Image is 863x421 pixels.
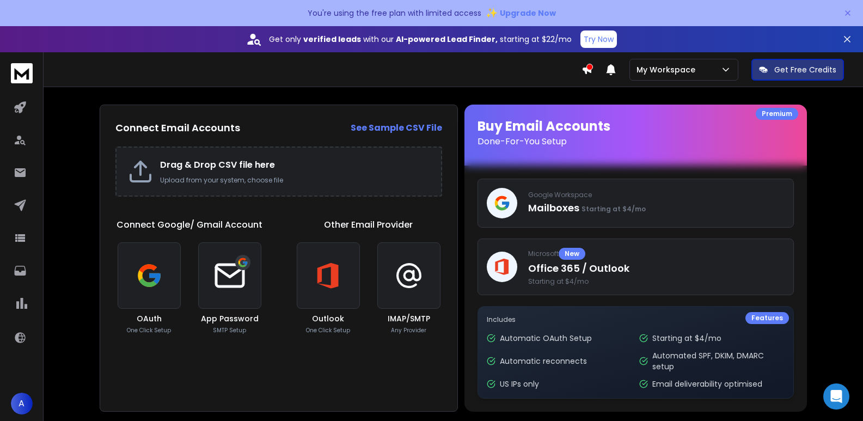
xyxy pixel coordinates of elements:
[388,313,430,324] h3: IMAP/SMTP
[528,200,785,216] p: Mailboxes
[324,218,413,231] h1: Other Email Provider
[528,277,785,286] span: Starting at $4/mo
[823,383,849,410] div: Open Intercom Messenger
[580,30,617,48] button: Try Now
[127,326,171,334] p: One Click Setup
[500,356,587,367] p: Automatic reconnects
[115,120,240,136] h2: Connect Email Accounts
[528,248,785,260] p: Microsoft
[11,393,33,414] button: A
[478,118,794,148] h1: Buy Email Accounts
[652,333,721,344] p: Starting at $4/mo
[11,63,33,83] img: logo
[636,64,700,75] p: My Workspace
[201,313,259,324] h3: App Password
[351,121,442,135] a: See Sample CSV File
[478,135,794,148] p: Done-For-You Setup
[306,326,350,334] p: One Click Setup
[584,34,614,45] p: Try Now
[528,191,785,199] p: Google Workspace
[500,8,556,19] span: Upgrade Now
[391,326,426,334] p: Any Provider
[137,313,162,324] h3: OAuth
[160,158,430,172] h2: Drag & Drop CSV file here
[774,64,836,75] p: Get Free Credits
[160,176,430,185] p: Upload from your system, choose file
[486,2,556,24] button: ✨Upgrade Now
[500,333,592,344] p: Automatic OAuth Setup
[308,8,481,19] p: You're using the free plan with limited access
[582,204,646,213] span: Starting at $4/mo
[559,248,585,260] div: New
[751,59,844,81] button: Get Free Credits
[528,261,785,276] p: Office 365 / Outlook
[500,379,539,389] p: US IPs only
[745,312,789,324] div: Features
[487,315,785,324] p: Includes
[652,350,785,372] p: Automated SPF, DKIM, DMARC setup
[312,313,344,324] h3: Outlook
[396,34,498,45] strong: AI-powered Lead Finder,
[269,34,572,45] p: Get only with our starting at $22/mo
[486,5,498,21] span: ✨
[303,34,361,45] strong: verified leads
[756,108,798,120] div: Premium
[117,218,262,231] h1: Connect Google/ Gmail Account
[652,379,762,389] p: Email deliverability optimised
[213,326,246,334] p: SMTP Setup
[351,121,442,134] strong: See Sample CSV File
